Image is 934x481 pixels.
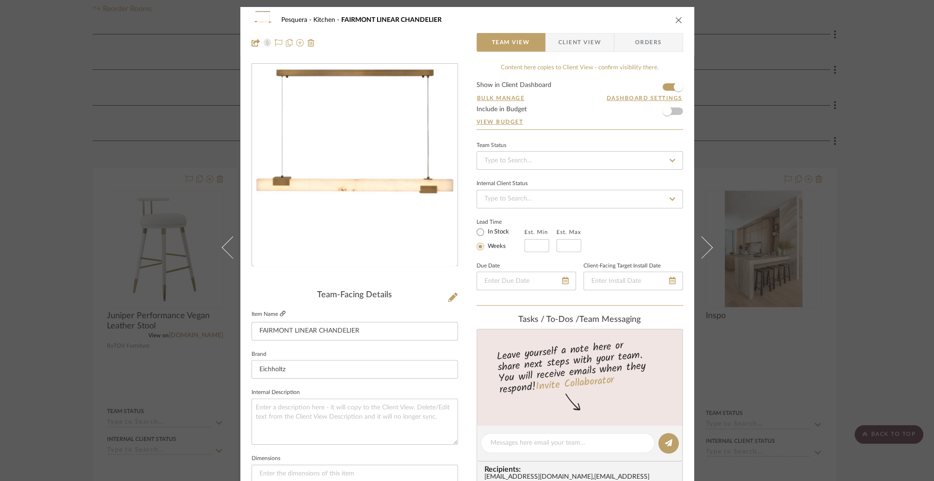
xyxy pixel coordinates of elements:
label: Est. Max [556,229,581,235]
span: Recipients: [484,465,679,474]
img: Remove from project [307,39,315,47]
input: Enter Brand [252,360,458,379]
div: Content here copies to Client View - confirm visibility there. [477,63,683,73]
label: Client-Facing Target Install Date [583,264,661,268]
label: Weeks [486,242,506,251]
span: Kitchen [313,17,341,23]
img: 5be83349-3d79-490f-9390-8e8a556e709f_48x40.jpg [252,11,274,29]
label: In Stock [486,228,509,236]
input: Enter Due Date [477,272,576,290]
label: Brand [252,352,266,357]
button: close [675,16,683,24]
button: Dashboard Settings [606,94,683,102]
label: Internal Description [252,390,300,395]
label: Lead Time [477,218,524,226]
span: FAIRMONT LINEAR CHANDELIER [341,17,442,23]
span: Client View [558,33,601,52]
div: team Messaging [477,315,683,325]
div: Team Status [477,143,506,148]
label: Dimensions [252,456,280,461]
input: Type to Search… [477,151,683,170]
div: 0 [252,64,457,266]
div: Leave yourself a note here or share next steps with your team. You will receive emails when they ... [475,335,684,398]
a: View Budget [477,118,683,126]
label: Item Name [252,310,285,318]
div: Internal Client Status [477,181,528,186]
input: Type to Search… [477,190,683,208]
span: Tasks / To-Dos / [518,315,579,324]
label: Due Date [477,264,500,268]
label: Est. Min [524,229,548,235]
span: Pesquera [281,17,313,23]
span: Team View [492,33,530,52]
mat-radio-group: Select item type [477,226,524,252]
img: 5be83349-3d79-490f-9390-8e8a556e709f_436x436.jpg [254,64,456,266]
div: Team-Facing Details [252,290,458,301]
span: Orders [625,33,672,52]
button: Bulk Manage [477,94,525,102]
input: Enter Install Date [583,272,683,290]
input: Enter Item Name [252,322,458,341]
a: Invite Collaborator [535,372,614,395]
